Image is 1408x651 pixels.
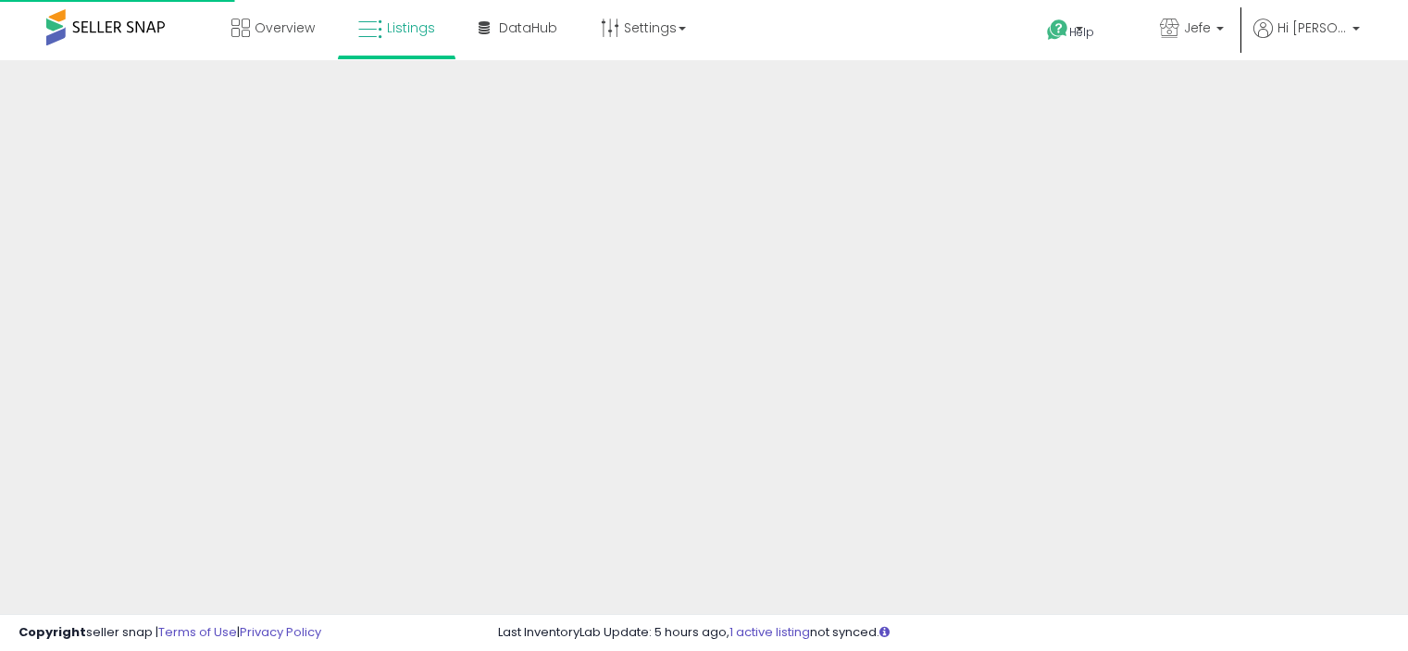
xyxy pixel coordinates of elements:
span: DataHub [499,19,557,37]
i: Click here to read more about un-synced listings. [879,626,890,638]
div: Last InventoryLab Update: 5 hours ago, not synced. [498,624,1389,642]
i: Get Help [1046,19,1069,42]
span: Help [1069,24,1094,40]
span: Jefe [1184,19,1211,37]
a: Terms of Use [158,623,237,641]
span: Overview [255,19,315,37]
a: 1 active listing [729,623,810,641]
div: seller snap | | [19,624,321,642]
strong: Copyright [19,623,86,641]
span: Listings [387,19,435,37]
a: Privacy Policy [240,623,321,641]
a: Help [1032,5,1130,60]
a: Hi [PERSON_NAME] [1253,19,1360,60]
span: Hi [PERSON_NAME] [1277,19,1347,37]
